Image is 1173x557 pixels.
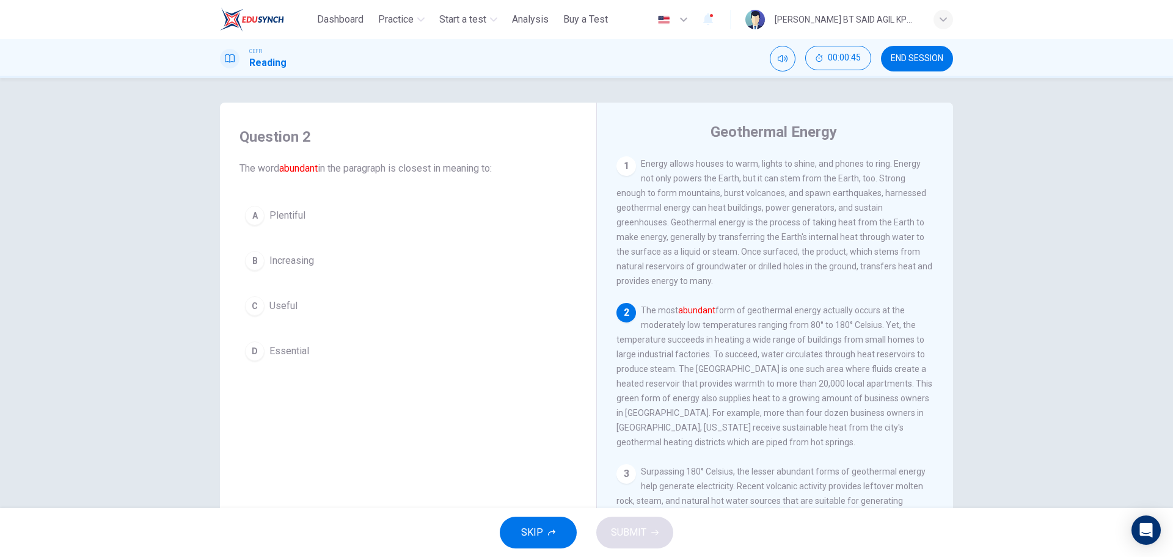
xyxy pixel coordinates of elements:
[770,46,795,71] div: Mute
[563,12,608,27] span: Buy a Test
[239,200,577,231] button: APlentiful
[558,9,613,31] button: Buy a Test
[249,47,262,56] span: CEFR
[711,122,837,142] h4: Geothermal Energy
[269,208,305,223] span: Plentiful
[1131,515,1161,545] div: Open Intercom Messenger
[616,156,636,176] div: 1
[616,305,932,447] span: The most form of geothermal energy actually occurs at the moderately low temperatures ranging fro...
[378,12,414,27] span: Practice
[656,15,671,24] img: en
[507,9,554,31] button: Analysis
[245,251,265,271] div: B
[775,12,919,27] div: [PERSON_NAME] BT SAID AGIL KPM-Guru
[439,12,486,27] span: Start a test
[269,299,298,313] span: Useful
[249,56,287,70] h1: Reading
[220,7,284,32] img: ELTC logo
[239,291,577,321] button: CUseful
[239,246,577,276] button: BIncreasing
[881,46,953,71] button: END SESSION
[616,464,636,484] div: 3
[317,12,364,27] span: Dashboard
[220,7,312,32] a: ELTC logo
[434,9,502,31] button: Start a test
[239,161,577,176] span: The word in the paragraph is closest in meaning to:
[245,296,265,316] div: C
[239,336,577,366] button: DEssential
[805,46,871,70] button: 00:00:45
[616,159,932,286] span: Energy allows houses to warm, lights to shine, and phones to ring. Energy not only powers the Ear...
[891,54,943,64] span: END SESSION
[678,305,715,315] font: abundant
[828,53,861,63] span: 00:00:45
[745,10,765,29] img: Profile picture
[500,517,577,548] button: SKIP
[521,524,543,541] span: SKIP
[616,303,636,322] div: 2
[805,46,871,71] div: Hide
[512,12,549,27] span: Analysis
[245,341,265,361] div: D
[239,127,577,147] h4: Question 2
[279,162,318,174] font: abundant
[269,344,309,359] span: Essential
[269,253,314,268] span: Increasing
[373,9,429,31] button: Practice
[245,206,265,225] div: A
[312,9,368,31] button: Dashboard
